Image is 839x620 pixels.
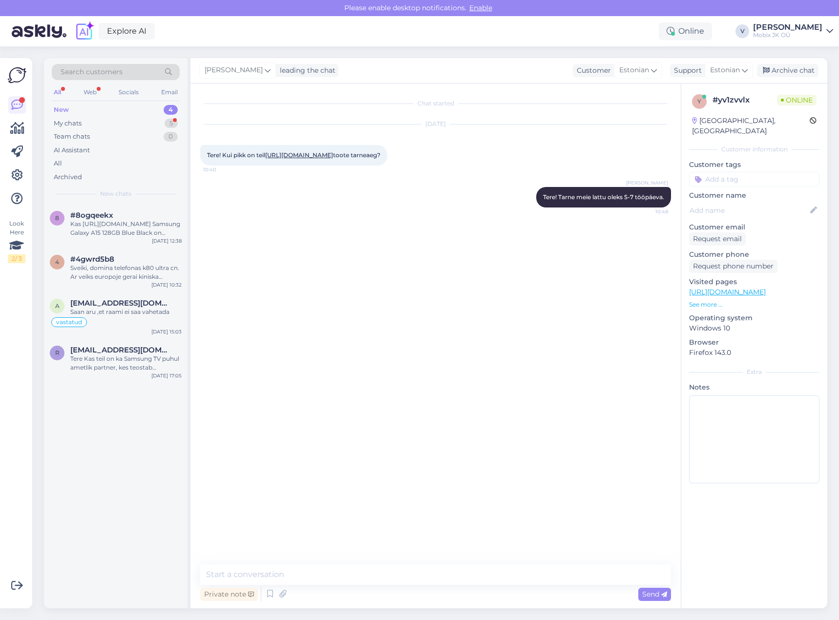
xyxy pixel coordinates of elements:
[276,65,336,76] div: leading the chat
[8,219,25,263] div: Look Here
[205,65,263,76] span: [PERSON_NAME]
[74,21,95,41] img: explore-ai
[689,172,819,186] input: Add a tag
[689,232,746,246] div: Request email
[70,308,182,316] div: Saan aru ,et raami ei saa vahetada
[689,323,819,333] p: Windows 10
[56,319,82,325] span: vastatud
[70,299,172,308] span: ats.teppan@gmail.com
[61,67,123,77] span: Search customers
[689,288,766,296] a: [URL][DOMAIN_NAME]
[54,105,69,115] div: New
[689,348,819,358] p: Firefox 143.0
[55,302,60,310] span: a
[689,222,819,232] p: Customer email
[753,31,822,39] div: Mobix JK OÜ
[70,354,182,372] div: Tere Kas teil on ka Samsung TV puhul ametlik partner, kes teostab garantiitöid?
[265,151,333,159] a: [URL][DOMAIN_NAME]
[152,237,182,245] div: [DATE] 12:38
[689,382,819,393] p: Notes
[151,281,182,289] div: [DATE] 10:32
[82,86,99,99] div: Web
[54,119,82,128] div: My chats
[151,328,182,335] div: [DATE] 15:03
[54,132,90,142] div: Team chats
[203,166,240,173] span: 10:40
[713,94,777,106] div: # yv1zvvlx
[626,179,668,186] span: [PERSON_NAME]
[200,99,671,108] div: Chat started
[642,590,667,599] span: Send
[619,65,649,76] span: Estonian
[164,132,178,142] div: 0
[670,65,702,76] div: Support
[689,313,819,323] p: Operating system
[697,98,701,105] span: y
[689,249,819,260] p: Customer phone
[99,23,155,40] a: Explore AI
[689,160,819,170] p: Customer tags
[70,255,114,264] span: #4gwrd5b8
[631,208,668,215] span: 10:48
[70,211,113,220] span: #8ogqeekx
[710,65,740,76] span: Estonian
[54,159,62,168] div: All
[777,95,817,105] span: Online
[659,22,712,40] div: Online
[466,3,495,12] span: Enable
[689,190,819,201] p: Customer name
[689,368,819,376] div: Extra
[8,254,25,263] div: 2 / 3
[689,145,819,154] div: Customer information
[55,214,59,222] span: 8
[70,346,172,354] span: raido.pajusi@gmail.com
[753,23,833,39] a: [PERSON_NAME]Mobix JK OÜ
[692,116,810,136] div: [GEOGRAPHIC_DATA], [GEOGRAPHIC_DATA]
[757,64,818,77] div: Archive chat
[690,205,808,216] input: Add name
[52,86,63,99] div: All
[55,258,59,266] span: 4
[70,264,182,281] div: Sveiki, domina telefonas k80 ultra cn. Ar veiks europoje gerai kiniska telefono versija?
[753,23,822,31] div: [PERSON_NAME]
[164,105,178,115] div: 4
[207,151,380,159] span: Tere! Kui pikk on teil toote tarneaeg?
[8,66,26,84] img: Askly Logo
[200,588,258,601] div: Private note
[689,260,777,273] div: Request phone number
[151,372,182,379] div: [DATE] 17:05
[55,349,60,356] span: r
[100,189,131,198] span: New chats
[543,193,664,201] span: Tere! Tarne meie lattu oleks 5-7 tööpäeva.
[70,220,182,237] div: Kas [URL][DOMAIN_NAME] Samsung Galaxy A15 128GB Blue Black on päriselt saadav? (Tellisin hiljuti ...
[573,65,611,76] div: Customer
[689,300,819,309] p: See more ...
[165,119,178,128] div: 5
[689,337,819,348] p: Browser
[117,86,141,99] div: Socials
[159,86,180,99] div: Email
[54,172,82,182] div: Archived
[735,24,749,38] div: V
[54,145,90,155] div: AI Assistant
[689,277,819,287] p: Visited pages
[200,120,671,128] div: [DATE]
